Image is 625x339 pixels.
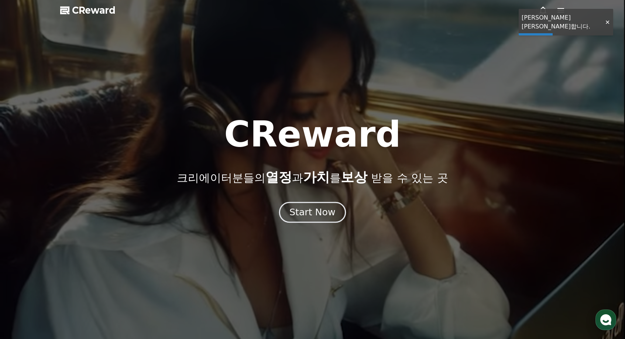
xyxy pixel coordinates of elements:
[2,234,49,253] a: 홈
[72,4,116,16] span: CReward
[60,4,116,16] a: CReward
[224,117,401,152] h1: CReward
[23,245,28,251] span: 홈
[341,169,367,185] span: 보상
[114,245,123,251] span: 설정
[289,206,335,219] div: Start Now
[95,234,142,253] a: 설정
[68,246,76,251] span: 대화
[49,234,95,253] a: 대화
[177,170,448,185] p: 크리에이터분들의 과 를 받을 수 있는 곳
[279,202,346,223] button: Start Now
[303,169,330,185] span: 가치
[265,169,292,185] span: 열정
[281,210,344,217] a: Start Now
